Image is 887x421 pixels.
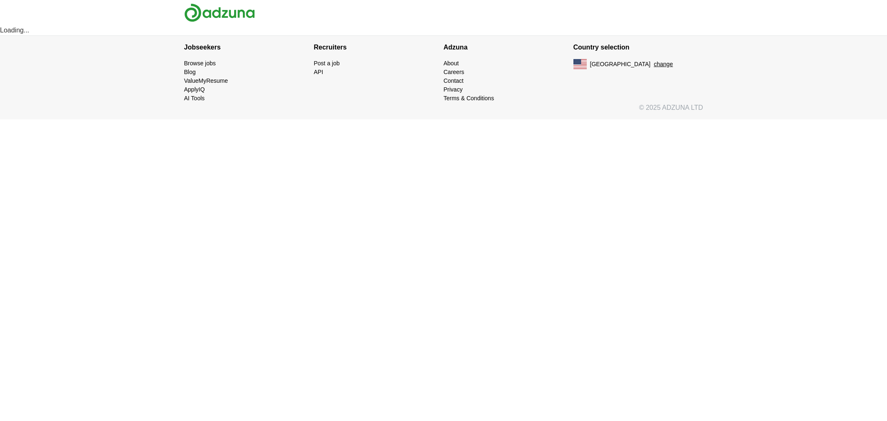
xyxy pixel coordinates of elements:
[590,60,651,69] span: [GEOGRAPHIC_DATA]
[573,59,587,69] img: US flag
[184,3,255,22] img: Adzuna logo
[444,69,465,75] a: Careers
[178,103,710,119] div: © 2025 ADZUNA LTD
[184,77,228,84] a: ValueMyResume
[184,86,205,93] a: ApplyIQ
[444,95,494,102] a: Terms & Conditions
[444,60,459,67] a: About
[444,77,464,84] a: Contact
[314,60,340,67] a: Post a job
[184,95,205,102] a: AI Tools
[184,60,216,67] a: Browse jobs
[573,36,703,59] h4: Country selection
[314,69,324,75] a: API
[444,86,463,93] a: Privacy
[654,60,673,69] button: change
[184,69,196,75] a: Blog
